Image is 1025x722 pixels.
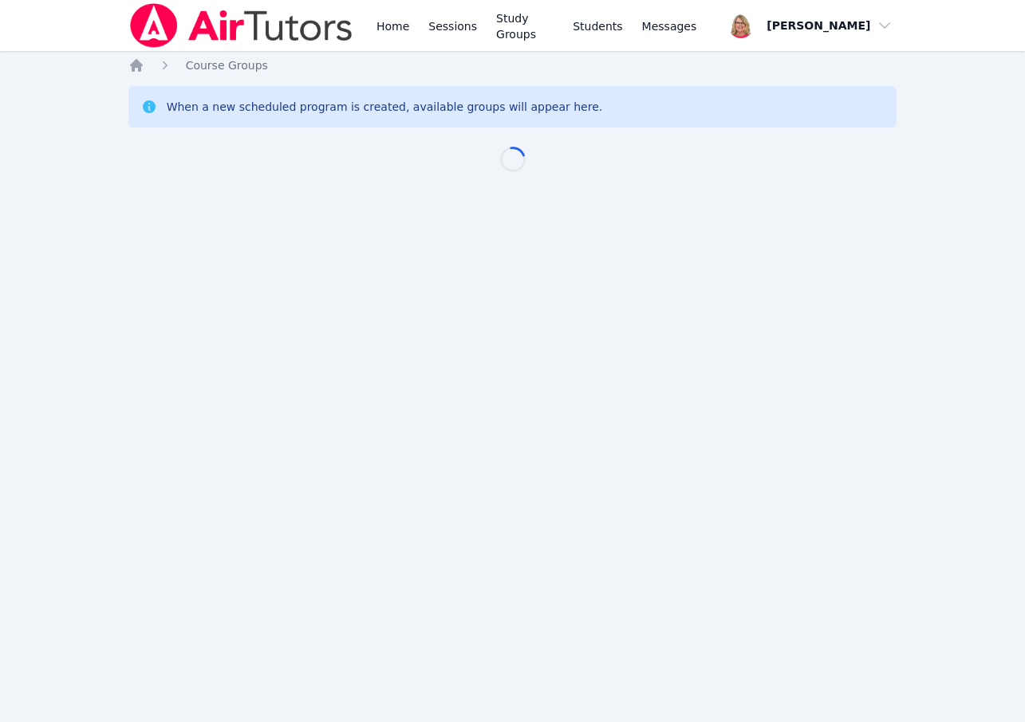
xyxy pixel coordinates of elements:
div: When a new scheduled program is created, available groups will appear here. [167,99,603,115]
img: Air Tutors [128,3,354,48]
span: Messages [642,18,697,34]
nav: Breadcrumb [128,57,897,73]
a: Course Groups [186,57,268,73]
span: Course Groups [186,59,268,72]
